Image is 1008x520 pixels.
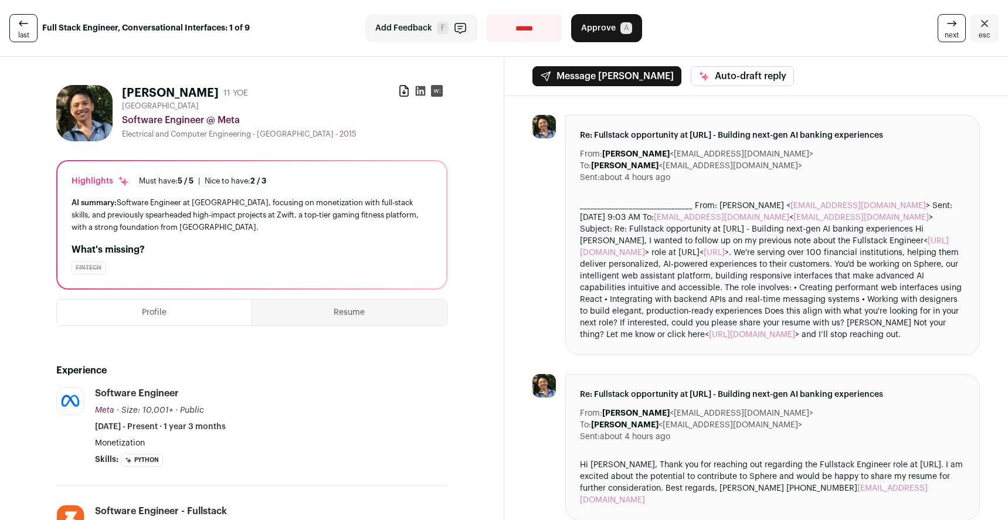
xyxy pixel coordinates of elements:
dt: To: [580,160,591,172]
span: Meta [95,406,114,414]
dt: From: [580,407,602,419]
span: Public [180,406,204,414]
a: [EMAIL_ADDRESS][DOMAIN_NAME] [654,213,789,222]
span: [DATE] - Present · 1 year 3 months [95,421,226,433]
strong: Full Stack Engineer, Conversational Interfaces: 1 of 9 [42,22,250,34]
dd: about 4 hours ago [600,172,670,183]
span: last [18,30,29,40]
span: Skills: [95,454,118,465]
div: Software Engineer @ Meta [122,113,447,127]
dt: To: [580,419,591,431]
p: Monetization [95,437,447,449]
span: 2 / 3 [250,177,266,185]
span: F [437,22,449,34]
a: [EMAIL_ADDRESS][DOMAIN_NAME] [790,202,926,210]
div: ________________________________ From: [PERSON_NAME] < > Sent: [DATE] 9:03 AM To: < > Subject: Re... [580,200,966,341]
dd: <[EMAIL_ADDRESS][DOMAIN_NAME]> [602,148,813,160]
div: Must have: [139,176,194,186]
h1: [PERSON_NAME] [122,85,219,101]
span: · Size: 10,001+ [117,406,173,414]
dt: Sent: [580,431,600,443]
div: 11 YOE [223,87,248,99]
img: 746d3e10cdac32288e98759db6eca986d2d67c6f9e993ec8177def8c6f9f0189 [532,374,556,397]
a: [URL][DOMAIN_NAME] [709,331,795,339]
button: Profile [57,300,252,325]
a: [EMAIL_ADDRESS][DOMAIN_NAME] [793,213,929,222]
button: Approve A [571,14,642,42]
span: Add Feedback [375,22,432,34]
div: Software Engineer [95,387,179,400]
div: Software Engineer - Fullstack [95,505,227,518]
a: [URL] [704,249,725,257]
a: Close [970,14,999,42]
a: last [9,14,38,42]
div: Nice to have: [205,176,266,186]
img: 746d3e10cdac32288e98759db6eca986d2d67c6f9e993ec8177def8c6f9f0189 [56,85,113,141]
span: next [945,30,959,40]
div: Electrical and Computer Engineering - [GEOGRAPHIC_DATA] - 2015 [122,130,447,139]
div: Software Engineer at [GEOGRAPHIC_DATA], focusing on monetization with full-stack skills, and prev... [72,196,432,233]
a: next [938,14,966,42]
span: [GEOGRAPHIC_DATA] [122,101,199,111]
button: Resume [252,300,446,325]
button: Message [PERSON_NAME] [532,66,681,86]
b: [PERSON_NAME] [591,421,659,429]
b: [PERSON_NAME] [602,409,670,417]
dt: From: [580,148,602,160]
button: Add Feedback F [365,14,477,42]
b: [PERSON_NAME] [602,150,670,158]
dd: <[EMAIL_ADDRESS][DOMAIN_NAME]> [591,419,802,431]
b: [PERSON_NAME] [591,162,659,170]
div: Highlights [72,175,130,187]
img: 746d3e10cdac32288e98759db6eca986d2d67c6f9e993ec8177def8c6f9f0189 [532,115,556,138]
span: · [175,405,178,416]
dd: <[EMAIL_ADDRESS][DOMAIN_NAME]> [602,407,813,419]
img: afd10b684991f508aa7e00cdd3707b66af72d1844587f95d1f14570fec7d3b0c.jpg [57,388,84,414]
span: AI summary: [72,199,117,206]
h2: Experience [56,363,447,378]
h2: What's missing? [72,243,432,257]
span: Re: Fullstack opportunity at [URL] - Building next-gen AI banking experiences [580,389,966,400]
span: esc [979,30,990,40]
span: 5 / 5 [178,177,194,185]
ul: | [139,176,266,186]
span: A [620,22,632,34]
div: Fintech [72,261,106,274]
dt: Sent: [580,172,600,183]
dd: about 4 hours ago [600,431,670,443]
dd: <[EMAIL_ADDRESS][DOMAIN_NAME]> [591,160,802,172]
div: Hi [PERSON_NAME], Thank you for reaching out regarding the Fullstack Engineer role at [URL]. I am... [580,459,966,506]
button: Auto-draft reply [691,66,794,86]
span: Approve [581,22,616,34]
span: Re: Fullstack opportunity at [URL] - Building next-gen AI banking experiences [580,130,966,141]
li: Python [121,454,163,467]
